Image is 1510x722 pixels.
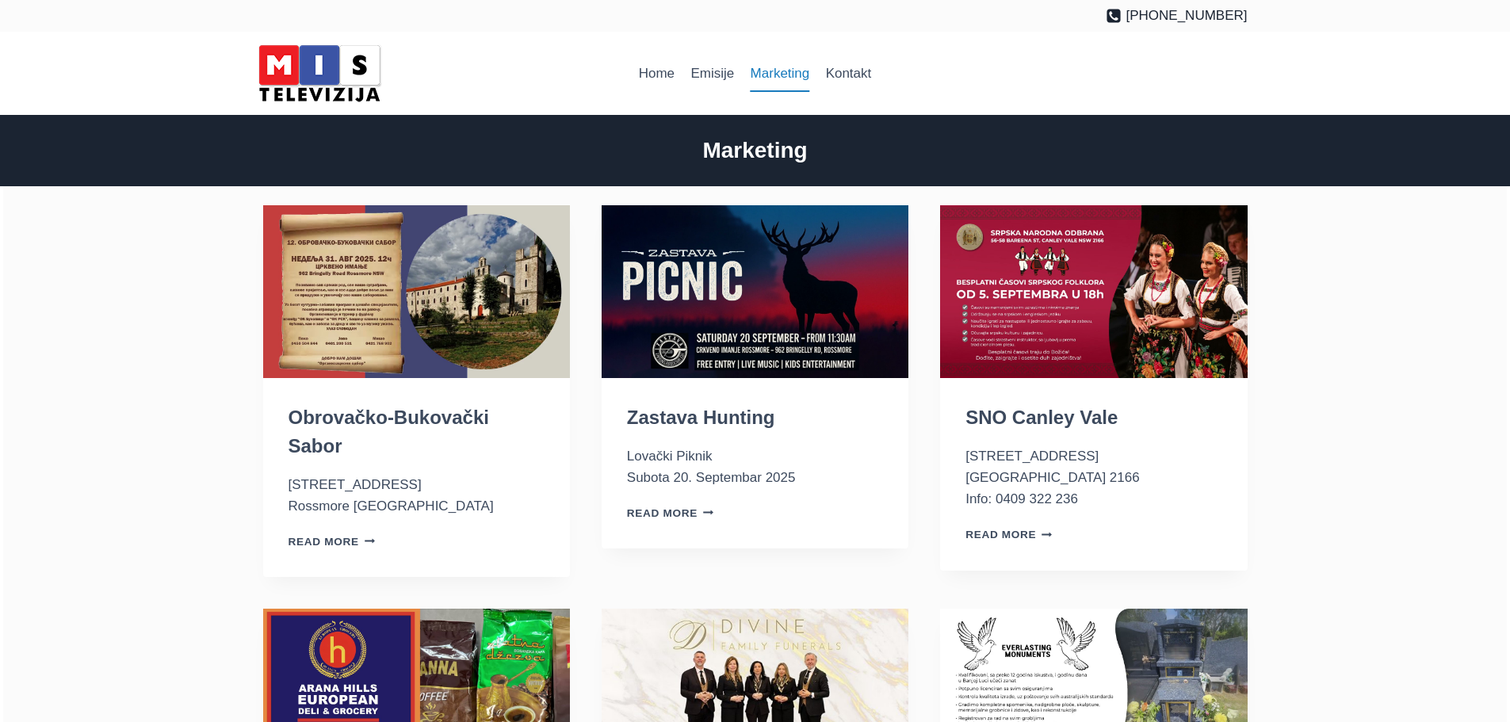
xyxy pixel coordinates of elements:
[631,55,683,93] a: Home
[263,134,1248,167] h2: Marketing
[1126,5,1247,26] span: [PHONE_NUMBER]
[252,40,387,107] img: MIS Television
[289,407,489,457] a: Obrovačko-Bukovački Sabor
[682,55,742,93] a: Emisije
[627,445,883,488] p: Lovački Piknik Subota 20. Septembar 2025
[602,205,908,378] img: Zastava Hunting
[627,507,714,519] a: Read More
[817,55,879,93] a: Kontakt
[627,407,775,428] a: Zastava Hunting
[289,536,376,548] a: Read More
[631,55,880,93] nav: Primary Navigation
[940,205,1247,378] img: SNO Canley Vale
[965,445,1221,510] p: [STREET_ADDRESS] [GEOGRAPHIC_DATA] 2166 Info: 0409 322 236
[263,205,570,378] img: Obrovačko-Bukovački Sabor
[965,529,1053,541] a: Read More
[742,55,817,93] a: Marketing
[1106,5,1248,26] a: [PHONE_NUMBER]
[289,474,545,517] p: [STREET_ADDRESS] Rossmore [GEOGRAPHIC_DATA]
[965,407,1118,428] a: SNO Canley Vale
